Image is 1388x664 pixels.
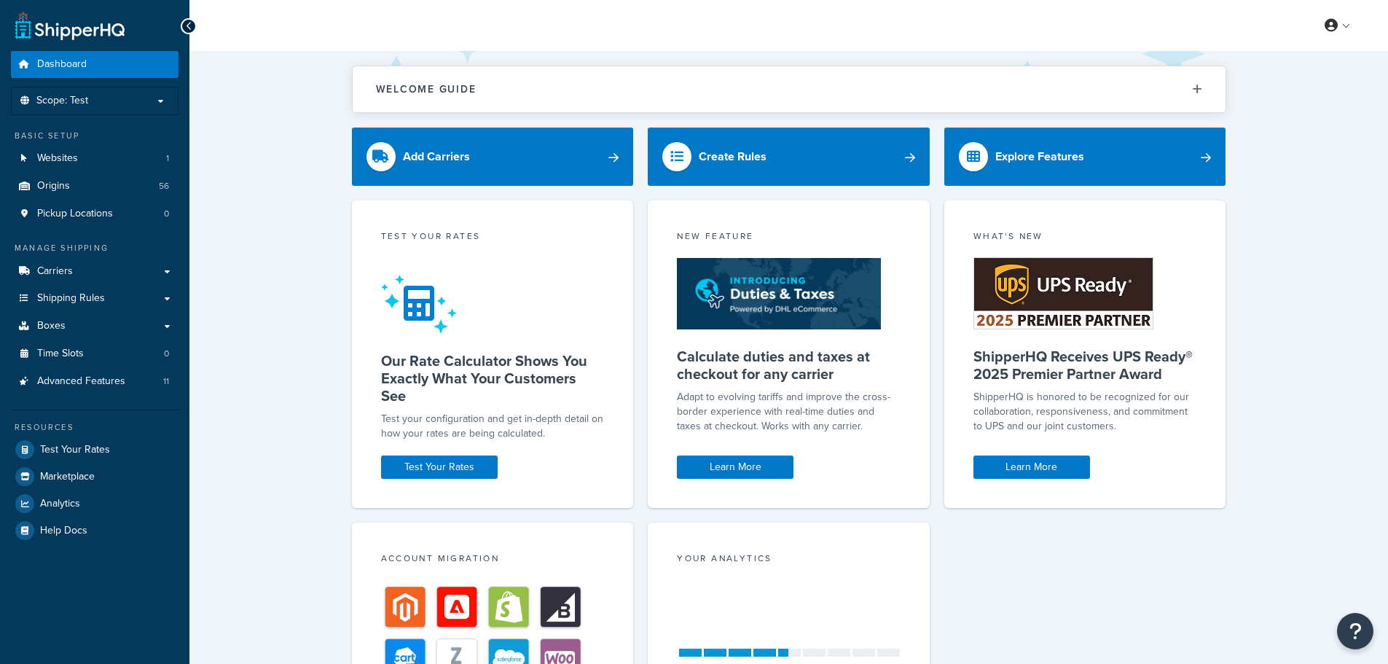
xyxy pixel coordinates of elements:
h5: Our Rate Calculator Shows You Exactly What Your Customers See [381,352,605,405]
span: Boxes [37,320,66,332]
a: Analytics [11,491,179,517]
span: Help Docs [40,525,87,537]
li: Websites [11,145,179,172]
a: Origins56 [11,173,179,200]
a: Dashboard [11,51,179,78]
span: Origins [37,180,70,192]
a: Shipping Rules [11,285,179,312]
div: Create Rules [699,147,766,167]
div: New Feature [677,230,901,246]
li: Pickup Locations [11,200,179,227]
div: Explore Features [995,147,1084,167]
p: ShipperHQ is honored to be recognized for our collaboration, responsiveness, and commitment to UP... [973,390,1197,434]
a: Add Carriers [352,128,634,186]
span: 56 [159,180,169,192]
li: Origins [11,173,179,200]
span: 11 [163,375,169,388]
h2: Welcome Guide [376,84,477,95]
span: 1 [166,152,169,165]
a: Websites1 [11,145,179,172]
div: Manage Shipping [11,242,179,254]
div: Basic Setup [11,130,179,142]
a: Help Docs [11,517,179,544]
a: Time Slots0 [11,340,179,367]
span: 0 [164,348,169,360]
span: Test Your Rates [40,444,110,456]
a: Learn More [677,456,793,479]
span: Marketplace [40,471,95,483]
a: Advanced Features11 [11,368,179,395]
a: Learn More [973,456,1090,479]
div: Account Migration [381,552,605,569]
span: Websites [37,152,78,165]
div: Resources [11,421,179,434]
a: Boxes [11,313,179,340]
div: Add Carriers [403,147,470,167]
button: Open Resource Center [1337,613,1373,649]
span: Scope: Test [36,95,88,107]
span: Time Slots [37,348,84,360]
a: Explore Features [944,128,1226,186]
div: Test your configuration and get in-depth detail on how your rates are being calculated. [381,412,605,441]
a: Pickup Locations0 [11,200,179,227]
h5: ShipperHQ Receives UPS Ready® 2025 Premier Partner Award [973,348,1197,383]
span: Analytics [40,498,80,510]
span: 0 [164,208,169,220]
a: Carriers [11,258,179,285]
a: Test Your Rates [11,437,179,463]
span: Pickup Locations [37,208,113,220]
a: Test Your Rates [381,456,498,479]
div: Your Analytics [677,552,901,569]
p: Adapt to evolving tariffs and improve the cross-border experience with real-time duties and taxes... [677,390,901,434]
div: What's New [973,230,1197,246]
a: Create Rules [648,128,930,186]
span: Shipping Rules [37,292,105,305]
span: Carriers [37,265,73,278]
span: Dashboard [37,58,87,71]
li: Advanced Features [11,368,179,395]
button: Welcome Guide [353,66,1226,112]
li: Time Slots [11,340,179,367]
div: Test your rates [381,230,605,246]
h5: Calculate duties and taxes at checkout for any carrier [677,348,901,383]
span: Advanced Features [37,375,125,388]
a: Marketplace [11,464,179,490]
